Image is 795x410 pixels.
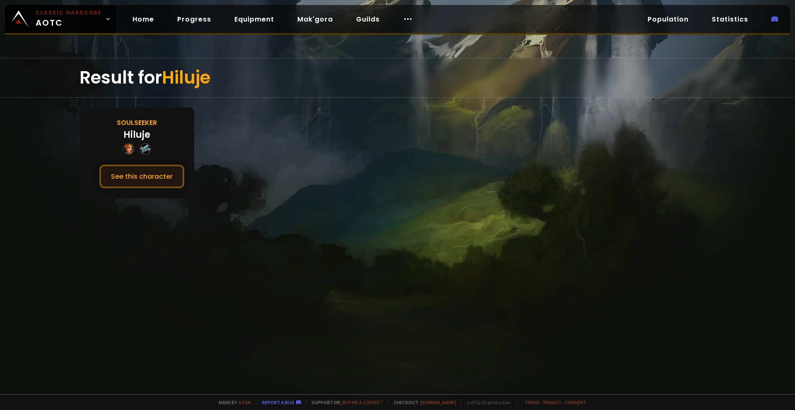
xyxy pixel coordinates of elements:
[171,11,218,28] a: Progress
[36,9,102,29] span: AOTC
[214,399,251,405] span: Made by
[291,11,340,28] a: Mak'gora
[461,399,511,405] span: v. d752d5 - production
[705,11,755,28] a: Statistics
[388,399,456,405] span: Checkout
[117,117,157,128] div: Soulseeker
[543,399,561,405] a: Privacy
[420,399,456,405] a: [DOMAIN_NAME]
[525,399,540,405] a: Terms
[126,11,161,28] a: Home
[641,11,695,28] a: Population
[79,58,715,97] div: Result for
[5,5,116,33] a: Classic HardcoreAOTC
[564,399,586,405] a: Consent
[162,65,210,90] span: Hiluje
[36,9,102,17] small: Classic Hardcore
[238,399,251,405] a: a fan
[262,399,294,405] a: Report a bug
[306,399,383,405] span: Support me,
[228,11,281,28] a: Equipment
[123,128,150,141] div: Hiluje
[342,399,383,405] a: Buy me a coffee
[349,11,386,28] a: Guilds
[99,165,184,188] button: See this character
